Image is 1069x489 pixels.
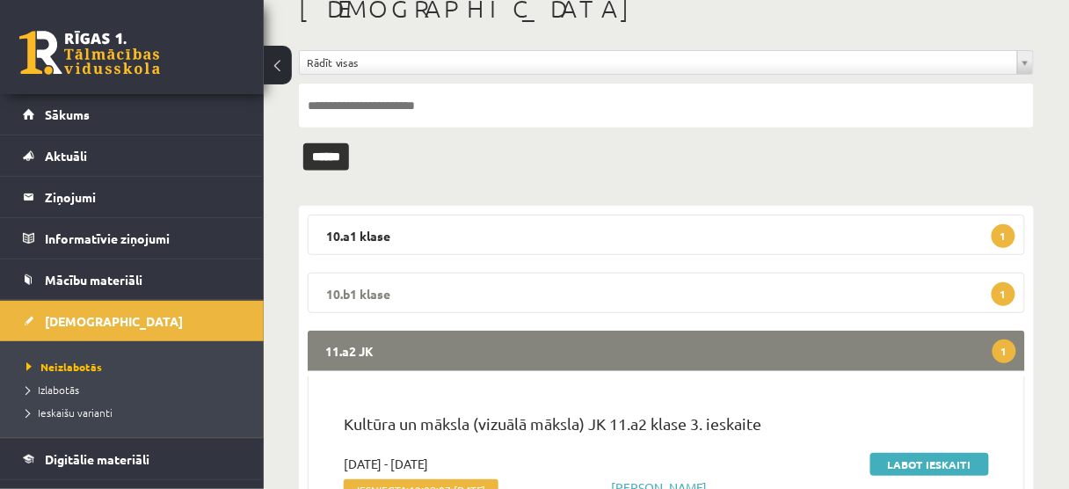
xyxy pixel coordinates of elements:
[26,383,79,397] span: Izlabotās
[307,51,1010,74] span: Rādīt visas
[23,177,242,217] a: Ziņojumi
[23,259,242,300] a: Mācību materiāli
[26,359,246,375] a: Neizlabotās
[45,148,87,164] span: Aktuāli
[308,215,1025,255] legend: 10.a1 klase
[300,51,1033,74] a: Rādīt visas
[45,218,242,259] legend: Informatīvie ziņojumi
[870,453,989,476] a: Labot ieskaiti
[23,218,242,259] a: Informatīvie ziņojumi
[45,177,242,217] legend: Ziņojumi
[308,331,1025,371] legend: 11.a2 JK
[23,94,242,135] a: Sākums
[344,455,428,473] span: [DATE] - [DATE]
[344,412,989,444] p: Kultūra un māksla (vizuālā māksla) JK 11.a2 klase 3. ieskaite
[992,282,1015,306] span: 1
[26,360,102,374] span: Neizlabotās
[19,31,160,75] a: Rīgas 1. Tālmācības vidusskola
[45,451,149,467] span: Digitālie materiāli
[23,135,242,176] a: Aktuāli
[45,106,90,122] span: Sākums
[26,405,246,420] a: Ieskaišu varianti
[23,439,242,479] a: Digitālie materiāli
[26,382,246,398] a: Izlabotās
[308,273,1025,313] legend: 10.b1 klase
[992,224,1015,248] span: 1
[45,313,183,329] span: [DEMOGRAPHIC_DATA]
[993,339,1016,363] span: 1
[26,405,113,420] span: Ieskaišu varianti
[45,272,142,288] span: Mācību materiāli
[23,301,242,341] a: [DEMOGRAPHIC_DATA]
